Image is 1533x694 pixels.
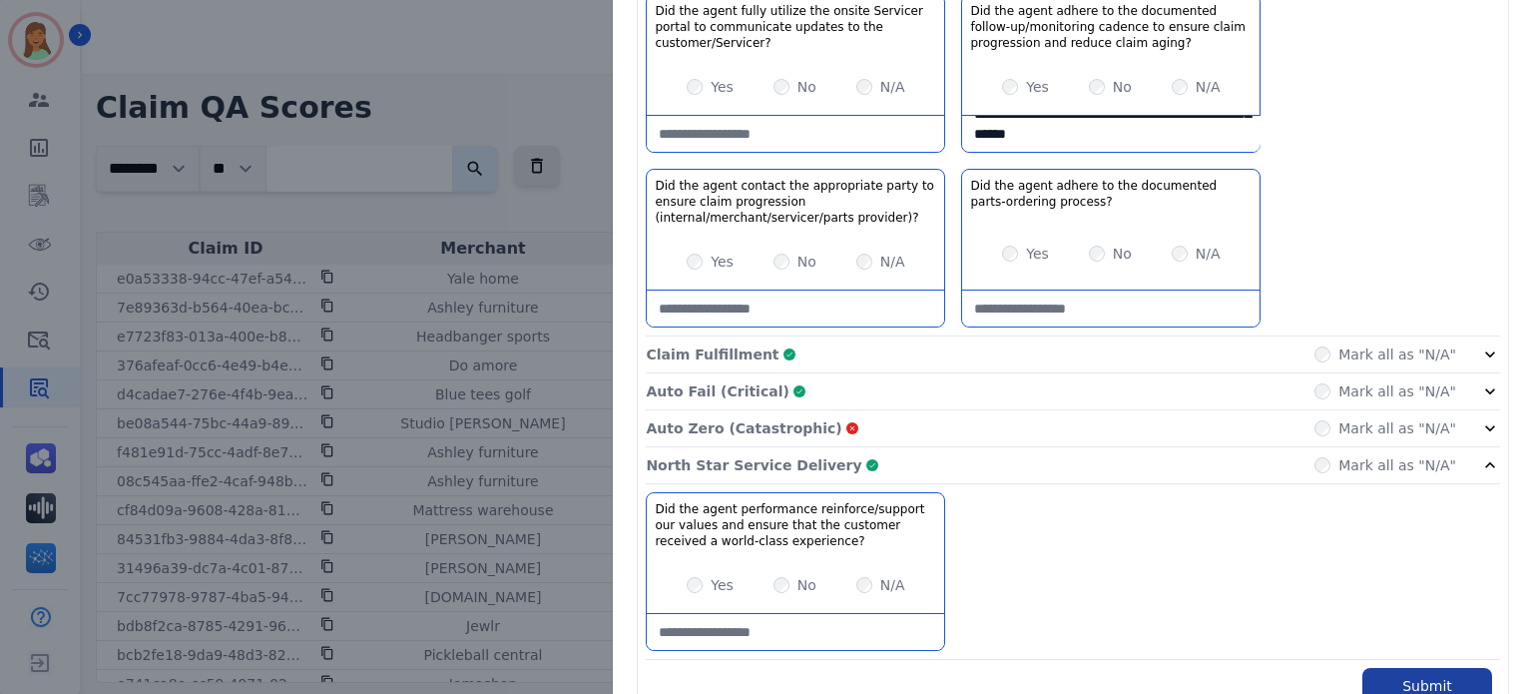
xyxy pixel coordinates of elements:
label: N/A [880,575,905,595]
label: No [797,575,816,595]
label: No [797,252,816,272]
p: Auto Zero (Catastrophic) [646,418,841,438]
label: No [797,77,816,97]
label: No [1113,77,1132,97]
label: Yes [1026,244,1049,264]
label: Yes [711,252,734,272]
p: Auto Fail (Critical) [646,381,788,401]
label: N/A [880,252,905,272]
h3: Did the agent performance reinforce/support our values and ensure that the customer received a wo... [655,501,936,549]
label: Mark all as "N/A" [1338,418,1456,438]
h3: Did the agent fully utilize the onsite Servicer portal to communicate updates to the customer/Ser... [655,3,936,51]
label: Mark all as "N/A" [1338,455,1456,475]
label: No [1113,244,1132,264]
label: N/A [880,77,905,97]
p: Claim Fulfillment [646,345,778,364]
label: Yes [711,575,734,595]
label: N/A [1196,244,1221,264]
h3: Did the agent adhere to the documented follow-up/monitoring cadence to ensure claim progression a... [970,3,1252,51]
label: N/A [1196,77,1221,97]
label: Yes [711,77,734,97]
label: Mark all as "N/A" [1338,345,1456,364]
p: North Star Service Delivery [646,455,861,475]
h3: Did the agent adhere to the documented parts-ordering process? [970,178,1252,210]
label: Yes [1026,77,1049,97]
label: Mark all as "N/A" [1338,381,1456,401]
h3: Did the agent contact the appropriate party to ensure claim progression (internal/merchant/servic... [655,178,936,226]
